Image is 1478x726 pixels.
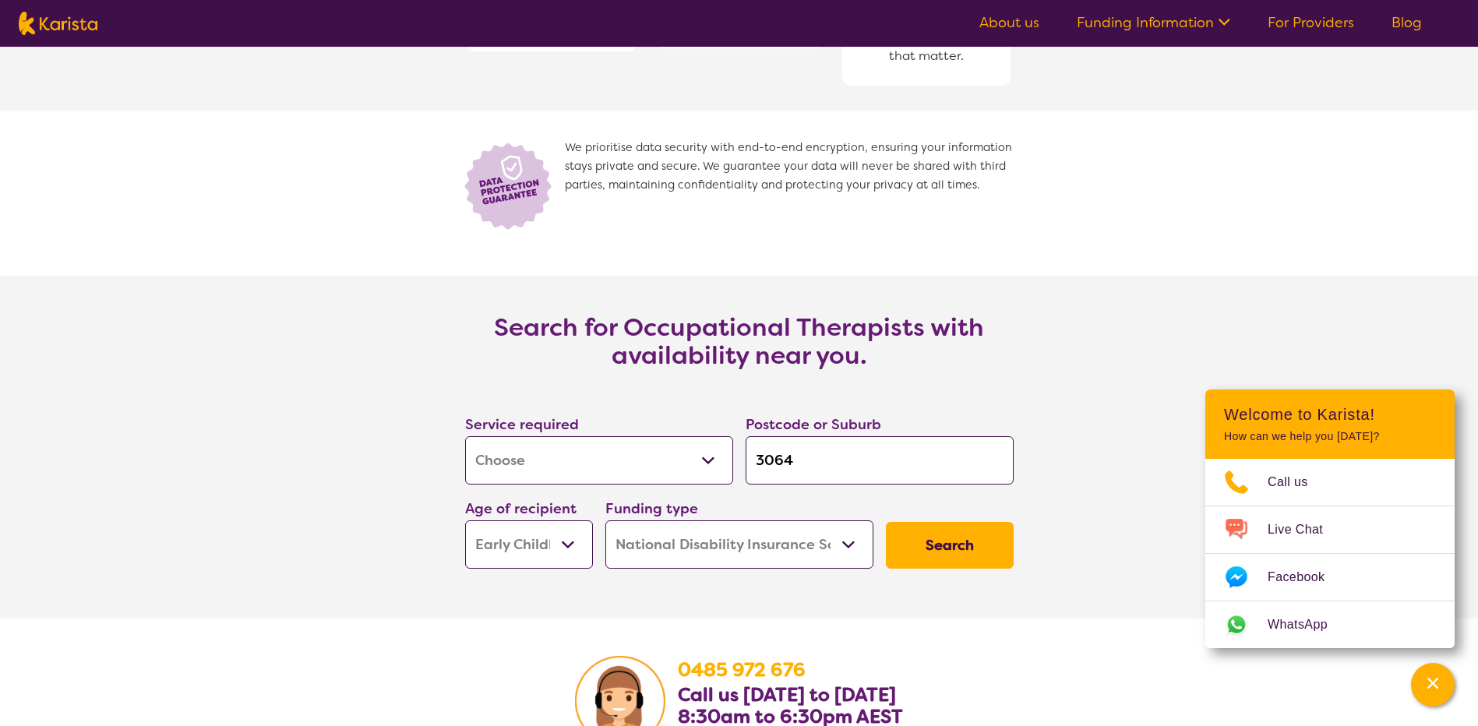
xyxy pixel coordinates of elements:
span: Facebook [1268,566,1343,589]
ul: Choose channel [1205,459,1455,648]
label: Funding type [605,499,698,518]
a: 0485 972 676 [678,657,806,682]
span: Call us [1268,470,1327,494]
a: About us [979,13,1039,32]
label: Service required [465,415,579,434]
b: Call us [DATE] to [DATE] [678,682,896,707]
span: Live Chat [1268,518,1342,541]
button: Search [886,522,1014,569]
input: Type [746,436,1014,485]
img: Karista logo [19,12,97,35]
a: Funding Information [1077,13,1230,32]
label: Postcode or Suburb [746,415,881,434]
a: For Providers [1268,13,1354,32]
a: Web link opens in a new tab. [1205,601,1455,648]
span: We prioritise data security with end-to-end encryption, ensuring your information stays private a... [565,139,1020,232]
img: Lock icon [459,139,565,232]
button: Channel Menu [1411,663,1455,707]
p: How can we help you [DATE]? [1224,430,1436,443]
label: Age of recipient [465,499,577,518]
span: WhatsApp [1268,613,1346,636]
h3: Search for Occupational Therapists with availability near you. [428,313,1051,369]
h2: Welcome to Karista! [1224,405,1436,424]
div: Channel Menu [1205,389,1455,648]
a: Blog [1392,13,1422,32]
